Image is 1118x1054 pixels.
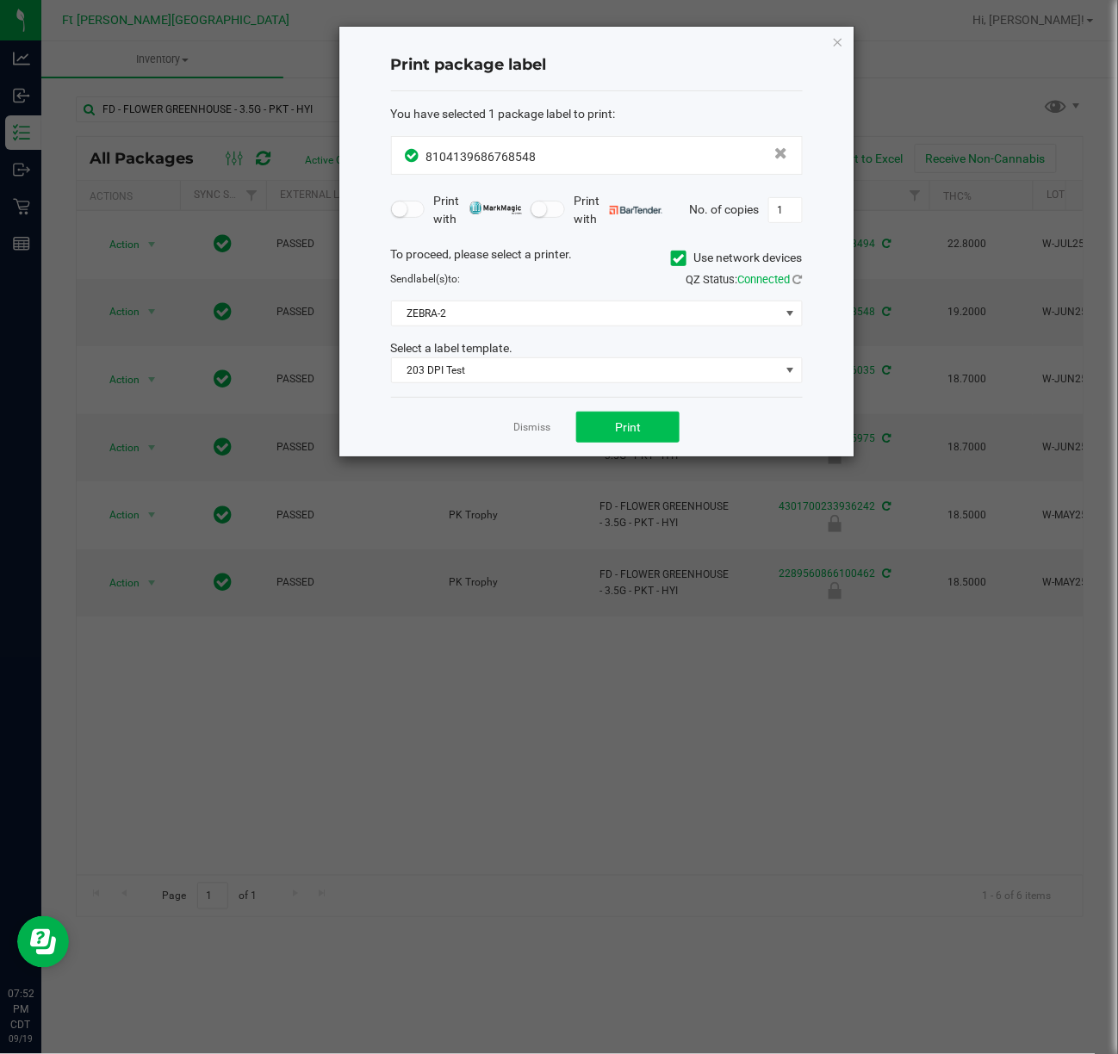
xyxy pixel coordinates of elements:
[574,192,662,228] span: Print with
[392,358,780,382] span: 203 DPI Test
[17,916,69,968] iframe: Resource center
[391,54,803,77] h4: Print package label
[391,107,613,121] span: You have selected 1 package label to print
[738,273,791,286] span: Connected
[690,201,760,215] span: No. of copies
[513,420,550,435] a: Dismiss
[392,301,780,325] span: ZEBRA-2
[686,273,803,286] span: QZ Status:
[433,192,522,228] span: Print with
[391,105,803,123] div: :
[378,245,816,271] div: To proceed, please select a printer.
[406,146,422,164] span: In Sync
[378,339,816,357] div: Select a label template.
[615,420,641,434] span: Print
[671,249,803,267] label: Use network devices
[469,201,522,214] img: mark_magic_cybra.png
[391,273,461,285] span: Send to:
[414,273,449,285] span: label(s)
[576,412,680,443] button: Print
[610,206,662,214] img: bartender.png
[426,150,537,164] span: 8104139686768548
